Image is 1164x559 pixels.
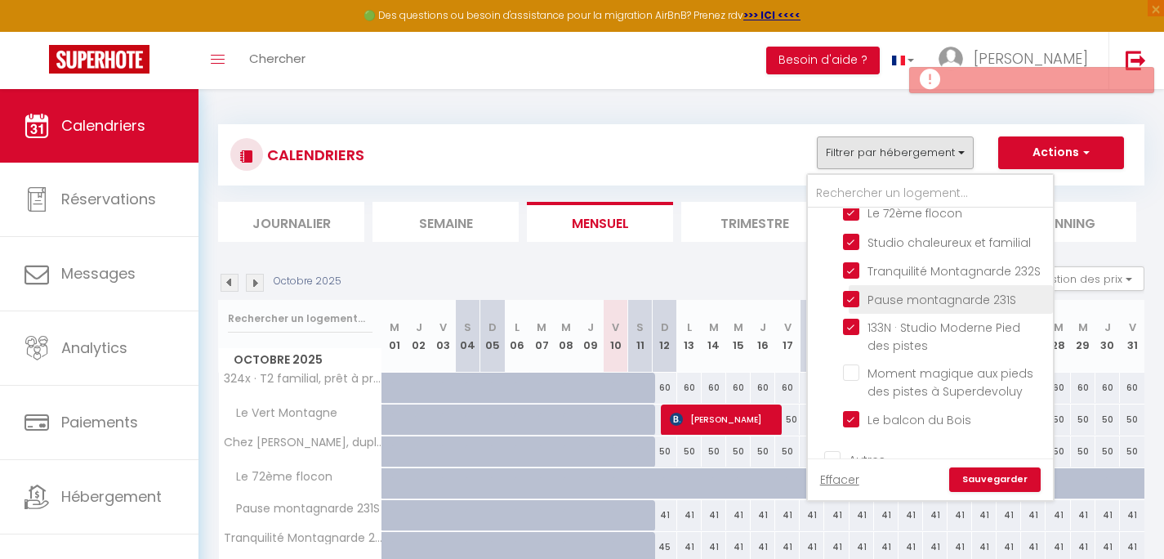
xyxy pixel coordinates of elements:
th: 12 [653,300,677,373]
li: Journalier [218,202,364,242]
div: 50 [800,405,824,435]
input: Rechercher un logement... [228,304,372,333]
div: 41 [775,500,800,530]
strong: >>> ICI <<<< [743,8,801,22]
th: 08 [554,300,578,373]
div: 41 [1071,500,1095,530]
div: 50 [800,436,824,467]
button: Actions [998,136,1124,169]
span: Réservations [61,189,156,209]
abbr: J [1104,320,1111,335]
div: 41 [874,500,899,530]
div: 60 [1071,373,1095,403]
th: 16 [751,300,775,373]
li: Trimestre [681,202,827,242]
div: 50 [1095,436,1120,467]
th: 15 [726,300,751,373]
div: 41 [923,500,948,530]
div: 41 [972,500,997,530]
span: Messages [61,263,136,284]
div: 41 [702,500,726,530]
span: Calendriers [61,115,145,136]
span: Paiements [61,412,138,432]
th: 09 [578,300,603,373]
div: 50 [653,436,677,467]
div: 41 [899,500,923,530]
span: Chez [PERSON_NAME], duplex familial [221,436,385,449]
abbr: J [587,320,594,335]
abbr: D [488,320,497,335]
abbr: M [1054,320,1064,335]
input: Rechercher un logement... [808,179,1053,208]
div: 41 [1120,500,1144,530]
div: 60 [751,373,775,403]
span: 133N · Studio Moderne Pied des pistes [867,320,1020,354]
span: Studio chaleureux et familial [867,235,1031,251]
li: Planning [990,202,1136,242]
div: 60 [702,373,726,403]
img: ... [939,47,963,71]
div: 50 [1046,405,1070,435]
div: 41 [824,500,849,530]
button: Gestion des prix [1023,266,1144,291]
div: 50 [1046,436,1070,467]
abbr: V [1129,320,1136,335]
a: Sauvegarder [949,467,1041,492]
span: Analytics [61,338,127,358]
div: 41 [1095,500,1120,530]
abbr: S [636,320,644,335]
div: 41 [1021,500,1046,530]
abbr: L [687,320,692,335]
div: 60 [677,373,702,403]
div: 41 [800,500,824,530]
div: 41 [997,500,1021,530]
th: 01 [382,300,407,373]
div: 41 [751,500,775,530]
th: 02 [407,300,431,373]
div: 41 [850,500,874,530]
abbr: S [464,320,471,335]
div: 50 [775,405,800,435]
abbr: J [416,320,422,335]
span: Hébergement [61,486,162,507]
th: 05 [480,300,505,373]
div: Filtrer par hébergement [806,173,1055,502]
span: Pause montagnarde 231S [221,500,384,518]
div: 41 [1046,500,1070,530]
p: Octobre 2025 [274,274,341,289]
div: 60 [800,373,824,403]
li: Semaine [372,202,519,242]
h3: CALENDRIERS [263,136,364,173]
div: 60 [1095,373,1120,403]
th: 18 [800,300,824,373]
th: 30 [1095,300,1120,373]
div: 41 [948,500,972,530]
img: Super Booking [49,45,149,74]
a: ... [PERSON_NAME] [926,32,1108,89]
th: 07 [529,300,554,373]
span: Octobre 2025 [219,348,381,372]
th: 10 [603,300,627,373]
abbr: J [760,320,766,335]
span: Chercher [249,50,305,67]
div: 41 [726,500,751,530]
div: 50 [702,436,726,467]
span: Pause montagnarde 231S [867,292,1016,308]
div: 60 [1120,373,1144,403]
th: 17 [775,300,800,373]
th: 06 [505,300,529,373]
span: 324x · T2 familial, prêt à profiter [221,373,385,385]
span: Le Vert Montagne [221,405,341,423]
div: 41 [677,500,702,530]
abbr: M [537,320,546,335]
span: Le 72ème flocon [221,468,337,486]
th: 31 [1120,300,1144,373]
div: 60 [726,373,751,403]
div: 50 [775,436,800,467]
abbr: M [390,320,399,335]
abbr: V [439,320,447,335]
div: 50 [1071,436,1095,467]
div: 50 [1120,405,1144,435]
th: 28 [1046,300,1070,373]
th: 14 [702,300,726,373]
